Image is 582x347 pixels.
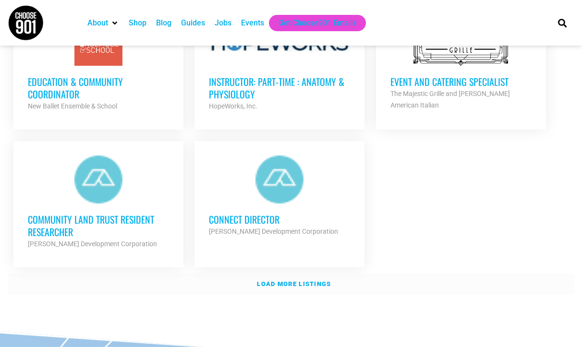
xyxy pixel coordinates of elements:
a: Community Land Trust Resident Researcher [PERSON_NAME] Development Corporation [13,141,183,264]
h3: Event and Catering Specialist [390,75,532,88]
a: Instructor: Part-Time : Anatomy & Physiology HopeWorks, Inc. [194,3,364,126]
h3: Education & Community Coordinator [28,75,169,100]
a: Guides [181,17,205,29]
h3: Community Land Trust Resident Researcher [28,213,169,238]
a: Get Choose901 Emails [279,17,356,29]
nav: Main nav [83,15,542,31]
strong: New Ballet Ensemble & School [28,102,117,110]
a: Education & Community Coordinator New Ballet Ensemble & School [13,3,183,126]
strong: [PERSON_NAME] Development Corporation [28,240,157,248]
a: Events [241,17,264,29]
a: About [87,17,108,29]
h3: Connect Director [209,213,350,226]
strong: Load more listings [257,280,331,287]
strong: The Majestic Grille and [PERSON_NAME] American Italian [390,90,510,109]
a: Shop [129,17,146,29]
strong: [PERSON_NAME] Development Corporation [209,227,338,235]
strong: HopeWorks, Inc. [209,102,257,110]
a: Connect Director [PERSON_NAME] Development Corporation [194,141,364,251]
div: About [83,15,124,31]
h3: Instructor: Part-Time : Anatomy & Physiology [209,75,350,100]
a: Event and Catering Specialist The Majestic Grille and [PERSON_NAME] American Italian [376,3,546,125]
a: Load more listings [8,273,574,295]
div: Search [555,15,570,31]
a: Blog [156,17,171,29]
a: Jobs [215,17,231,29]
